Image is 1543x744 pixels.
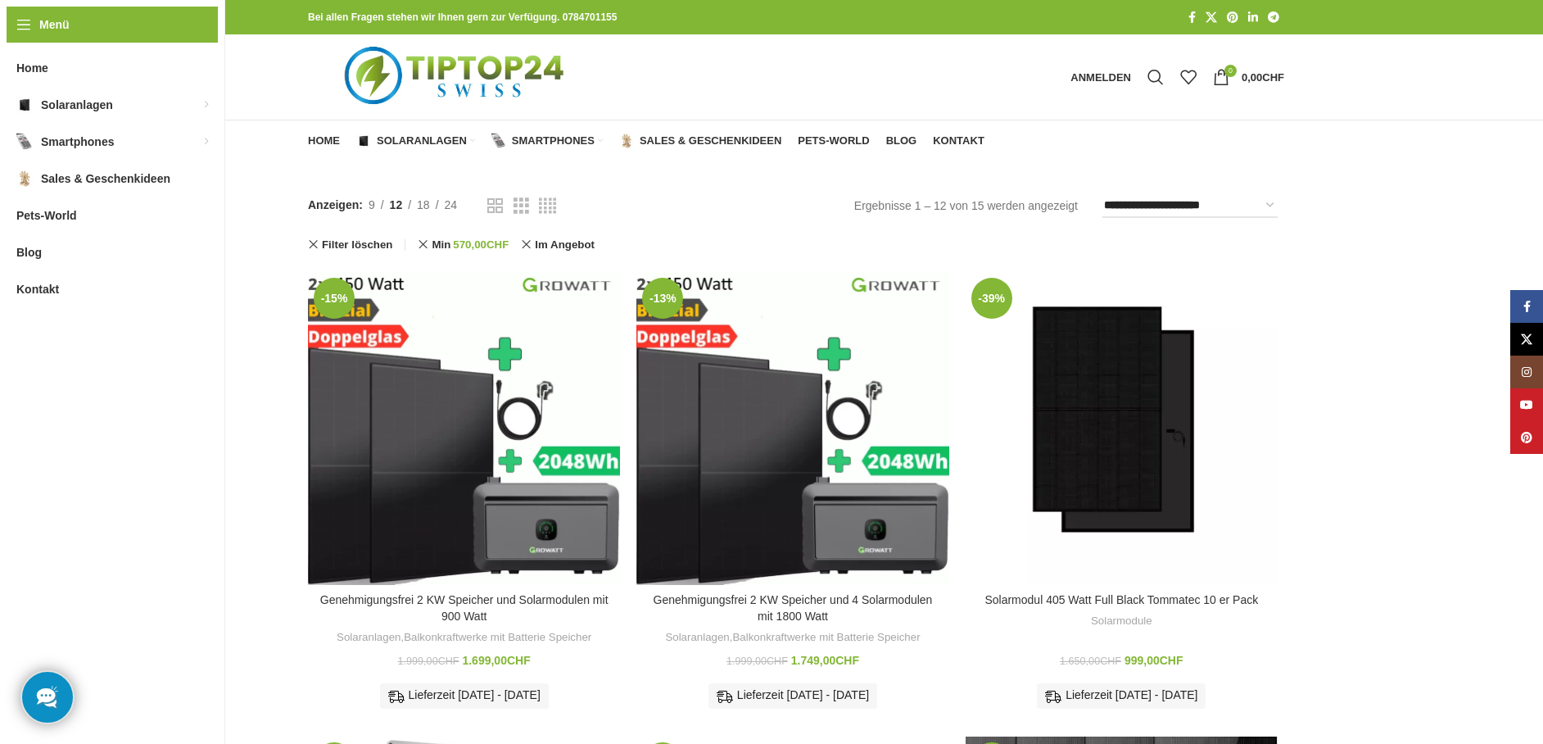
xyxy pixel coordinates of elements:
span: Smartphones [41,127,114,157]
a: Balkonkraftwerke mit Batterie Speicher [404,630,591,646]
a: Logo der Website [308,70,605,83]
strong: Bei allen Fragen stehen wir Ihnen gern zur Verfügung. 0784701155 [308,11,617,23]
a: Home [308,125,340,157]
bdi: 999,00 [1124,654,1183,667]
img: Solaranlagen [16,97,33,113]
div: Lieferzeit [DATE] - [DATE] [380,683,549,708]
span: Menü [39,16,70,34]
span: Pets-World [16,201,77,230]
span: 0 [1224,65,1237,77]
a: 12 [384,196,409,214]
a: Balkonkraftwerke mit Batterie Speicher [732,630,920,646]
span: Anzeigen [308,196,363,214]
a: Anmelden [1062,61,1139,93]
div: Lieferzeit [DATE] - [DATE] [708,683,877,708]
span: CHF [1262,71,1284,84]
bdi: 0,00 [1242,71,1284,84]
a: Telegram Social Link [1263,7,1284,29]
a: Remove filter [418,234,509,256]
a: Facebook Social Link [1510,290,1543,323]
a: Remove filter [521,234,595,256]
img: Sales & Geschenkideen [619,134,634,148]
span: CHF [767,656,788,667]
span: Blog [16,238,42,267]
bdi: 1.999,00 [398,656,459,667]
a: Pinterest Social Link [1510,421,1543,454]
div: Meine Wunschliste [1172,61,1205,93]
a: Rasteransicht 2 [487,196,503,216]
a: Suche [1139,61,1172,93]
a: 24 [439,196,464,214]
a: Solarmodul 405 Watt Full Black Tommatec 10 er Pack [966,272,1278,584]
img: Sales & Geschenkideen [16,170,33,187]
span: CHF [486,238,509,251]
a: Kontakt [933,125,984,157]
div: Hauptnavigation [300,125,993,157]
a: Solaranlagen [337,630,400,646]
select: Shop-Reihenfolge [1102,194,1278,218]
span: CHF [1100,656,1121,667]
span: 18 [417,198,430,211]
span: Smartphones [512,134,595,147]
span: Sales & Geschenkideen [41,164,170,193]
span: CHF [507,654,531,667]
a: Solaranlagen [665,630,729,646]
span: Kontakt [933,134,984,147]
a: Pinterest Social Link [1222,7,1243,29]
a: Solarmodule [1091,614,1152,629]
a: 9 [363,196,381,214]
span: Home [16,53,48,83]
span: Home [308,134,340,147]
img: Tiptop24 Nachhaltige & Faire Produkte [308,34,605,120]
div: , [316,630,612,646]
span: Kontakt [16,274,59,304]
span: Solaranlagen [377,134,467,147]
span: -15% [314,278,355,319]
span: Anmelden [1070,72,1131,83]
a: Rasteransicht 4 [539,196,556,216]
a: Solaranlagen [356,125,475,157]
a: Facebook Social Link [1183,7,1201,29]
span: CHF [1160,654,1183,667]
span: 24 [445,198,458,211]
a: Pets-World [798,125,869,157]
bdi: 1.999,00 [726,656,788,667]
a: Sales & Geschenkideen [619,125,781,157]
a: 18 [411,196,436,214]
img: Solaranlagen [356,134,371,148]
a: Genehmigungsfrei 2 KW Speicher und Solarmodulen mit 900 Watt [320,593,609,623]
span: -13% [642,278,683,319]
div: , [645,630,940,646]
span: CHF [438,656,459,667]
a: X Social Link [1510,323,1543,356]
a: Filter löschen [308,239,392,250]
p: Ergebnisse 1 – 12 von 15 werden angezeigt [854,197,1078,215]
span: CHF [835,654,859,667]
a: Instagram Social Link [1510,356,1543,388]
bdi: 1.650,00 [1060,656,1121,667]
span: 9 [369,198,375,211]
span: 570,00 [453,234,509,256]
a: Rasteransicht 3 [514,196,529,216]
a: 0 0,00CHF [1205,61,1292,93]
bdi: 1.699,00 [462,654,530,667]
span: Sales & Geschenkideen [640,134,781,147]
a: Blog [886,125,917,157]
span: -39% [971,278,1012,319]
a: Genehmigungsfrei 2 KW Speicher und Solarmodulen mit 900 Watt [308,272,620,584]
a: Genehmigungsfrei 2 KW Speicher und 4 Solarmodulen mit 1800 Watt [654,593,933,623]
a: Solarmodul 405 Watt Full Black Tommatec 10 er Pack [984,593,1258,606]
img: Smartphones [16,134,33,150]
span: Pets-World [798,134,869,147]
span: 12 [390,198,403,211]
a: Smartphones [491,125,603,157]
div: Lieferzeit [DATE] - [DATE] [1037,683,1206,708]
a: YouTube Social Link [1510,388,1543,421]
a: X Social Link [1201,7,1222,29]
a: LinkedIn Social Link [1243,7,1263,29]
span: Solaranlagen [41,90,113,120]
a: Genehmigungsfrei 2 KW Speicher und 4 Solarmodulen mit 1800 Watt [636,272,948,584]
img: Smartphones [491,134,506,148]
bdi: 1.749,00 [791,654,859,667]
